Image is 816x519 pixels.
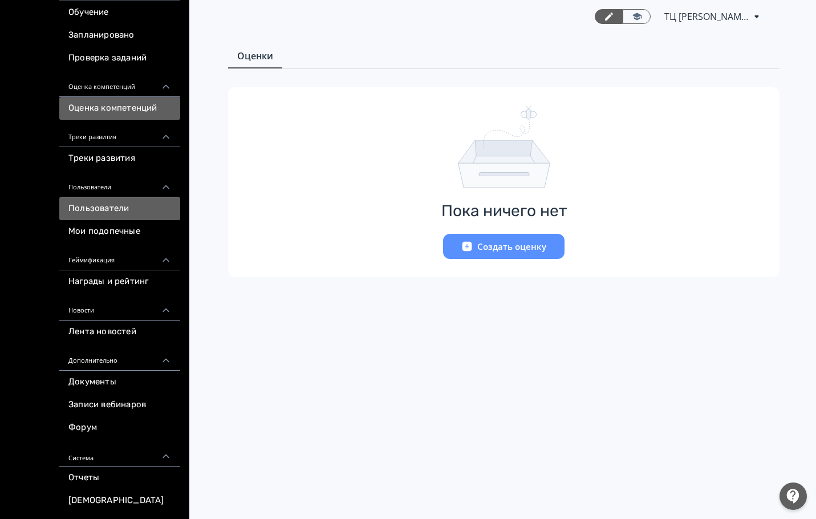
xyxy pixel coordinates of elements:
[59,70,180,97] div: Оценка компетенций
[59,24,180,47] a: Запланировано
[59,270,180,293] a: Награды и рейтинг
[59,243,180,270] div: Геймификация
[664,10,750,23] span: ТЦ Питер Радуга СПб ХС 6112329
[237,49,273,63] span: Оценки
[59,343,180,371] div: Дополнительно
[623,9,651,24] a: Переключиться в режим ученика
[59,47,180,70] a: Проверка заданий
[59,120,180,147] div: Треки развития
[59,489,180,512] a: [DEMOGRAPHIC_DATA]
[59,394,180,416] a: Записи вебинаров
[59,467,180,489] a: Отчеты
[59,197,180,220] a: Пользователи
[443,234,565,259] button: Создать оценку
[441,202,567,220] span: Пока ничего нет
[59,321,180,343] a: Лента новостей
[59,439,180,467] div: Система
[59,147,180,170] a: Треки развития
[59,371,180,394] a: Документы
[59,220,180,243] a: Мои подопечные
[59,97,180,120] a: Оценка компетенций
[59,416,180,439] a: Форум
[59,170,180,197] div: Пользователи
[59,293,180,321] div: Новости
[59,1,180,24] a: Обучение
